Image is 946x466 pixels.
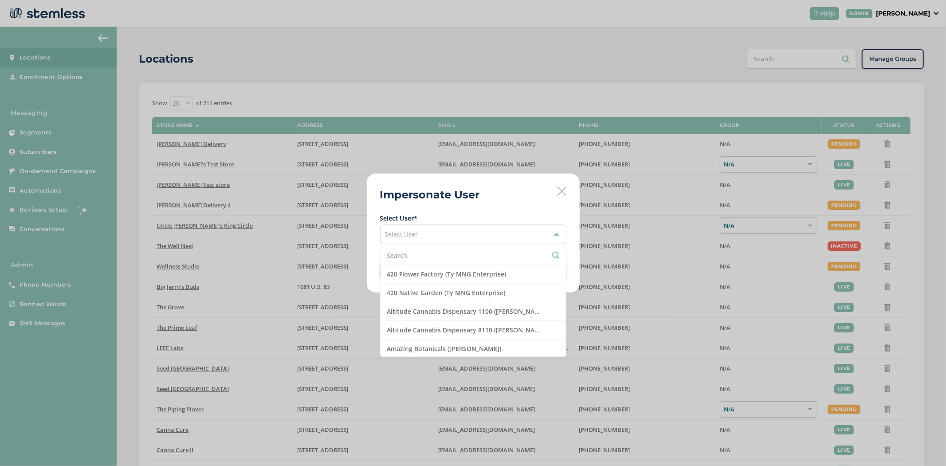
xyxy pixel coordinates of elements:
li: Altitude Cannabis Dispensary 1100 ([PERSON_NAME]) [381,302,566,321]
input: Search [387,251,559,260]
label: Select User [380,213,566,223]
span: Select User [385,230,418,238]
li: Altitude Cannabis Dispensary 8110 ([PERSON_NAME]) [381,321,566,340]
li: 420 Native Garden (Ty MNG Enterprise) [381,284,566,302]
h2: Impersonate User [380,187,480,203]
li: Amazing Botanicals ([PERSON_NAME]) [381,340,566,358]
li: 420 Flower Factory (Ty MNG Enterprise) [381,265,566,284]
iframe: Chat Widget [902,423,946,466]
